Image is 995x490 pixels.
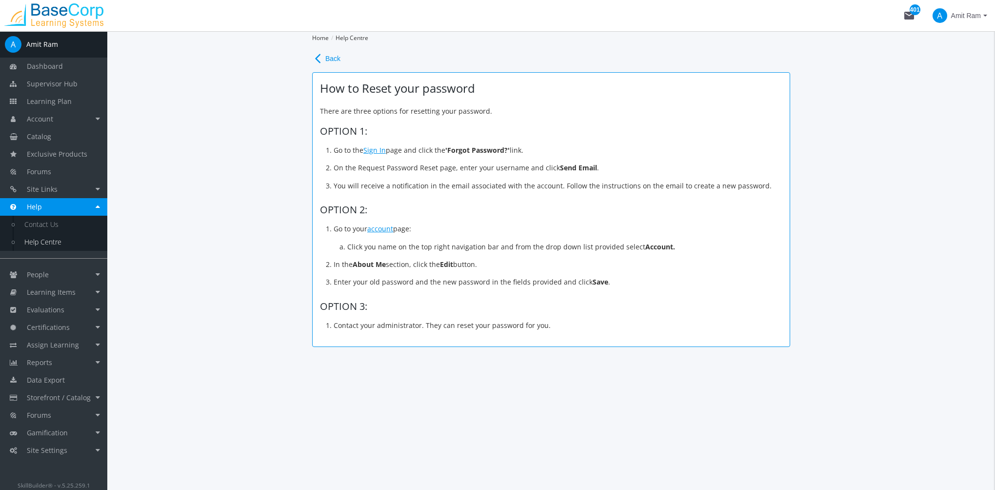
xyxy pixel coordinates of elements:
small: SkillBuilder® - v.5.25.259.1 [18,481,90,489]
span: Evaluations [27,305,64,314]
li: On the Request Password Reset page, enter your username and click . [334,159,782,177]
a: Help Centre [15,233,107,251]
a: Contact Us [15,216,107,233]
span: Amit Ram [951,7,981,24]
strong: 'Forgot Password?' [445,145,510,155]
a: Help Centre [336,34,368,42]
li: Click you name on the top right navigation bar and from the drop down list provided select [347,238,782,256]
span: Catalog [27,132,51,141]
li: Go to your page: [334,220,782,256]
span: Site Links [27,184,58,194]
h1: How to Reset your password [320,80,782,97]
p: There are three options for resetting your password. [320,106,782,116]
span: A [5,36,21,53]
h3: OPTION 3: [320,301,782,312]
a: Sign In [363,145,386,155]
span: Forums [27,410,51,420]
a: account [367,224,393,233]
span: A [933,8,947,23]
button: Back [312,50,348,67]
span: Exclusive Products [27,149,87,159]
li: You will receive a notification in the email associated with the account. Follow the instructions... [334,177,782,195]
li: Enter your old password and the new password in the fields provided and click . [334,273,782,291]
span: Learning Plan [27,97,72,106]
li: In the section, click the button. [334,256,782,273]
span: Supervisor Hub [27,79,78,88]
strong: About Me [353,260,386,269]
span: Site Settings [27,446,67,455]
strong: Account. [645,242,675,251]
span: Gamification [27,428,68,437]
span: Reports [27,358,52,367]
span: Forums [27,167,51,176]
strong: Save [593,277,608,286]
span: Certifications [27,323,70,332]
span: Help [27,202,42,211]
a: Home [312,34,329,42]
li: Contact your administrator. They can reset your password for you. [334,317,782,334]
span: Storefront / Catalog [27,393,91,402]
strong: Send Email [560,163,597,172]
span: Account [27,114,53,123]
strong: Edit [440,260,453,269]
span: Back [312,50,340,67]
span: People [27,270,49,279]
li: Go to the page and click the link. [334,142,782,159]
span: Learning Items [27,287,76,297]
span: Data Export [27,375,65,385]
span: Dashboard [27,61,63,71]
div: Amit Ram [26,40,58,49]
h3: OPTION 1: [320,126,782,137]
mat-icon: arrow_back_ios [312,53,324,64]
h3: OPTION 2: [320,204,782,215]
mat-icon: mail [903,10,915,21]
span: Assign Learning [27,340,79,349]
